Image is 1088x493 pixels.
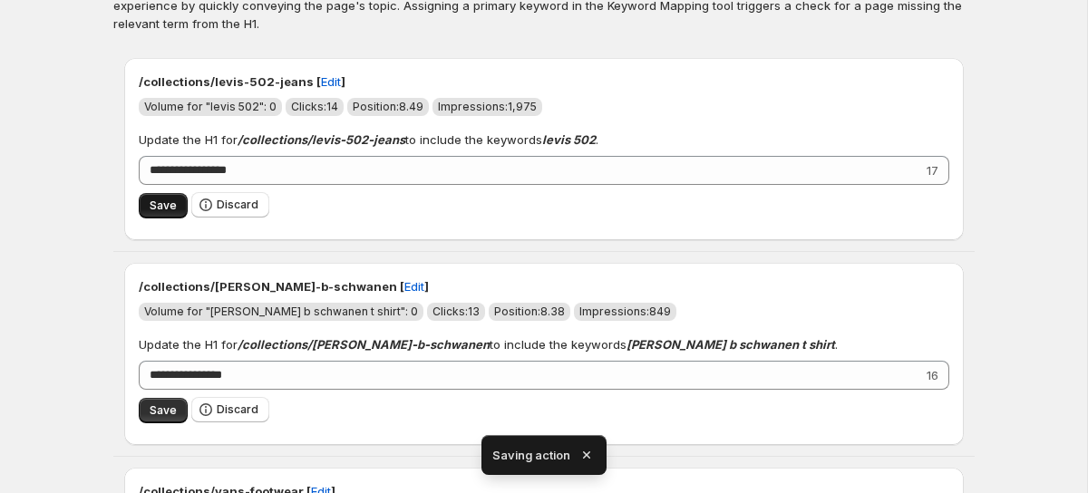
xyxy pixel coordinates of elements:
[404,277,424,295] span: Edit
[321,72,341,91] span: Edit
[191,397,269,422] button: Discard
[627,337,835,352] strong: [PERSON_NAME] b schwanen t shirt
[432,304,480,318] span: Clicks: 13
[238,132,405,147] strong: /collections/levis-502-jeans
[438,100,537,113] span: Impressions: 1,975
[492,446,570,464] span: Saving action
[139,130,598,149] p: Update the H1 for to include the keywords .
[139,277,949,295] p: /collections/[PERSON_NAME]-b-schwanen [ ]
[494,304,565,318] span: Position: 8.38
[217,198,258,212] span: Discard
[238,337,490,352] strong: /collections/[PERSON_NAME]-b-schwanen
[144,304,418,318] span: Volume for "[PERSON_NAME] b schwanen t shirt": 0
[139,398,188,423] button: Save
[150,403,177,418] span: Save
[139,335,838,353] p: Update the H1 for to include the keywords .
[393,272,435,301] button: Edit
[191,192,269,217] button: Discard
[150,198,177,213] span: Save
[144,100,277,113] span: Volume for "levis 502": 0
[579,304,671,318] span: Impressions: 849
[542,132,596,147] strong: levis 502
[353,100,423,113] span: Position: 8.49
[139,193,188,218] button: Save
[310,67,352,96] button: Edit
[291,100,338,113] span: Clicks: 14
[139,72,949,91] p: /collections/levis-502-jeans [ ]
[217,402,258,417] span: Discard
